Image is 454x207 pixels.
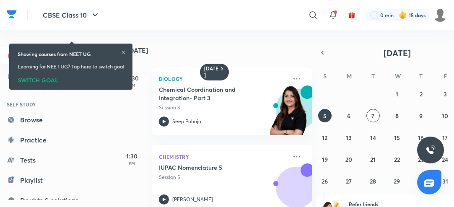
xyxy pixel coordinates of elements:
button: October 14, 2025 [366,131,380,144]
abbr: October 9, 2025 [419,112,423,120]
abbr: Sunday [323,72,327,80]
button: October 9, 2025 [414,109,428,122]
button: October 29, 2025 [390,174,404,188]
img: avatar [348,11,355,19]
abbr: October 13, 2025 [346,134,352,142]
h5: IUPAC Nomenclature 5 [159,163,263,172]
p: [PERSON_NAME] [172,196,213,203]
button: October 10, 2025 [438,109,452,122]
abbr: October 19, 2025 [322,155,328,163]
button: October 21, 2025 [366,153,380,166]
img: Company Logo [7,8,17,21]
abbr: October 30, 2025 [418,177,425,185]
button: October 5, 2025 [318,109,332,122]
button: October 20, 2025 [342,153,355,166]
abbr: October 31, 2025 [442,177,448,185]
h6: [DATE] [204,65,219,79]
abbr: Friday [444,72,447,80]
abbr: October 23, 2025 [418,155,424,163]
button: October 24, 2025 [438,153,452,166]
abbr: October 2, 2025 [420,90,423,98]
img: Nishi raghuwanshi [433,8,447,22]
h6: Showing courses from NEET UG [18,50,91,58]
button: October 8, 2025 [390,109,404,122]
abbr: October 8, 2025 [395,112,399,120]
button: avatar [345,8,358,22]
abbr: October 21, 2025 [370,155,376,163]
abbr: October 10, 2025 [442,112,448,120]
button: October 3, 2025 [438,87,452,101]
p: Seep Pahuja [172,118,201,125]
button: October 6, 2025 [342,109,355,122]
button: October 17, 2025 [438,131,452,144]
abbr: October 5, 2025 [323,112,327,120]
abbr: October 1, 2025 [396,90,398,98]
div: SWITCH GOAL [18,74,124,83]
button: October 31, 2025 [438,174,452,188]
a: Company Logo [7,8,17,23]
abbr: October 14, 2025 [370,134,376,142]
button: October 19, 2025 [318,153,332,166]
abbr: October 15, 2025 [394,134,400,142]
abbr: October 24, 2025 [442,155,448,163]
abbr: October 7, 2025 [371,112,374,120]
button: October 13, 2025 [342,131,355,144]
img: ttu [425,145,436,155]
abbr: October 29, 2025 [394,177,400,185]
button: October 26, 2025 [318,174,332,188]
abbr: October 20, 2025 [345,155,352,163]
p: PM [115,160,149,166]
h4: [DATE] [127,47,320,54]
button: October 23, 2025 [414,153,428,166]
abbr: October 22, 2025 [394,155,400,163]
abbr: October 16, 2025 [418,134,424,142]
button: October 22, 2025 [390,153,404,166]
p: Chemistry [159,152,287,162]
button: October 12, 2025 [318,131,332,144]
p: Biology [159,74,287,84]
abbr: October 28, 2025 [370,177,376,185]
img: unacademy [266,85,312,143]
button: October 2, 2025 [414,87,428,101]
h5: Chemical Coordination and Integration- Part 3 [159,85,263,102]
abbr: October 27, 2025 [346,177,352,185]
abbr: Tuesday [371,72,375,80]
span: [DATE] [384,47,411,59]
abbr: Monday [347,72,352,80]
img: streak [399,11,407,19]
abbr: Thursday [419,72,423,80]
p: Session 3 [159,104,287,111]
h5: 1:30 [115,152,149,160]
abbr: October 3, 2025 [444,90,447,98]
button: October 27, 2025 [342,174,355,188]
abbr: Wednesday [395,72,401,80]
abbr: October 12, 2025 [322,134,327,142]
button: October 7, 2025 [366,109,380,122]
p: Session 5 [159,173,287,181]
button: October 16, 2025 [414,131,428,144]
button: October 1, 2025 [390,87,404,101]
p: Learning for NEET UG? Tap here to switch goal [18,63,124,70]
button: October 28, 2025 [366,174,380,188]
button: CBSE Class 10 [38,7,105,23]
abbr: October 17, 2025 [442,134,448,142]
abbr: October 6, 2025 [347,112,350,120]
abbr: October 26, 2025 [322,177,328,185]
button: October 15, 2025 [390,131,404,144]
button: October 30, 2025 [414,174,428,188]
